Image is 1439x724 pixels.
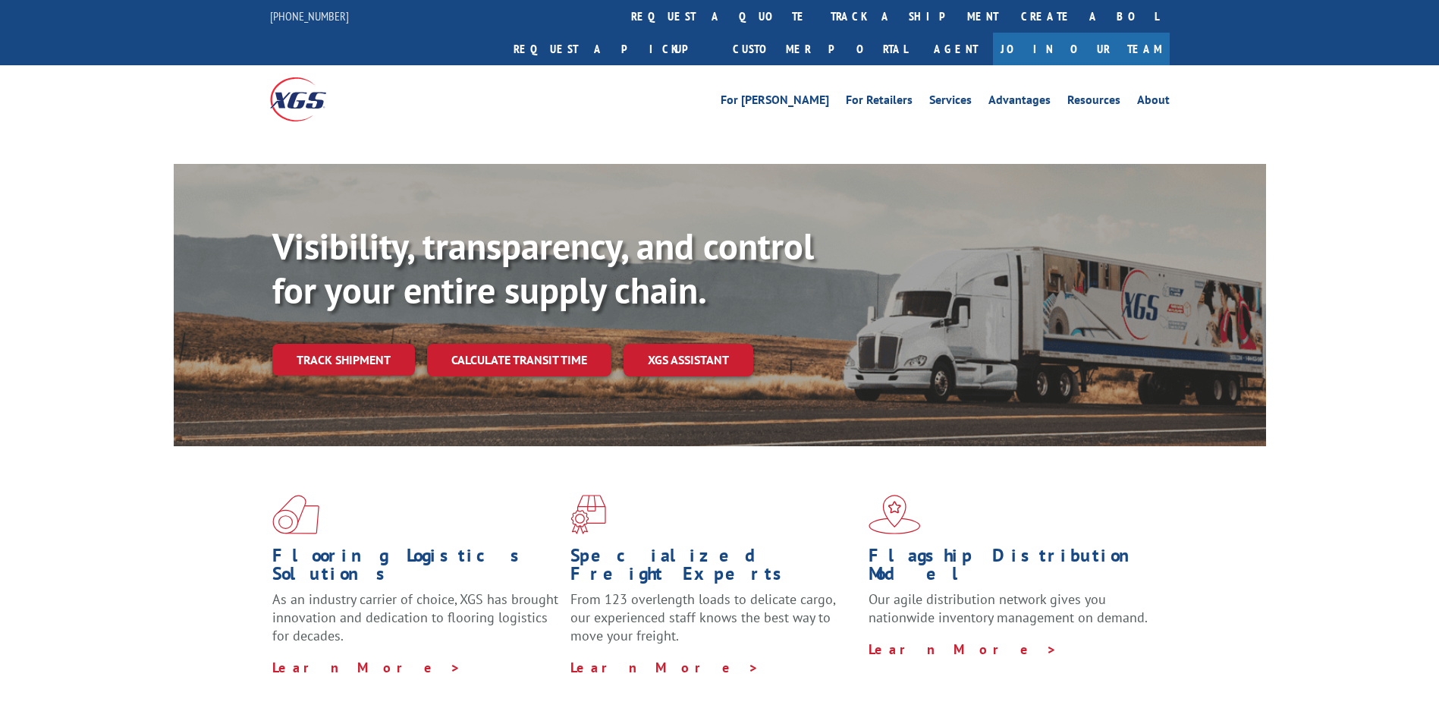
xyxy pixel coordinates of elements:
a: Agent [919,33,993,65]
a: Resources [1067,94,1120,111]
a: For Retailers [846,94,913,111]
a: For [PERSON_NAME] [721,94,829,111]
img: xgs-icon-total-supply-chain-intelligence-red [272,495,319,534]
b: Visibility, transparency, and control for your entire supply chain. [272,222,814,313]
a: Join Our Team [993,33,1170,65]
p: From 123 overlength loads to delicate cargo, our experienced staff knows the best way to move you... [570,590,857,658]
a: Track shipment [272,344,415,376]
a: XGS ASSISTANT [624,344,753,376]
a: Learn More > [570,659,759,676]
a: Request a pickup [502,33,721,65]
a: Advantages [988,94,1051,111]
a: Learn More > [869,641,1057,658]
img: xgs-icon-flagship-distribution-model-red [869,495,921,534]
img: xgs-icon-focused-on-flooring-red [570,495,606,534]
a: Services [929,94,972,111]
a: Learn More > [272,659,461,676]
a: Calculate transit time [427,344,611,376]
h1: Flagship Distribution Model [869,546,1155,590]
h1: Flooring Logistics Solutions [272,546,559,590]
a: Customer Portal [721,33,919,65]
a: About [1137,94,1170,111]
span: Our agile distribution network gives you nationwide inventory management on demand. [869,590,1148,626]
a: [PHONE_NUMBER] [270,8,349,24]
span: As an industry carrier of choice, XGS has brought innovation and dedication to flooring logistics... [272,590,558,644]
h1: Specialized Freight Experts [570,546,857,590]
